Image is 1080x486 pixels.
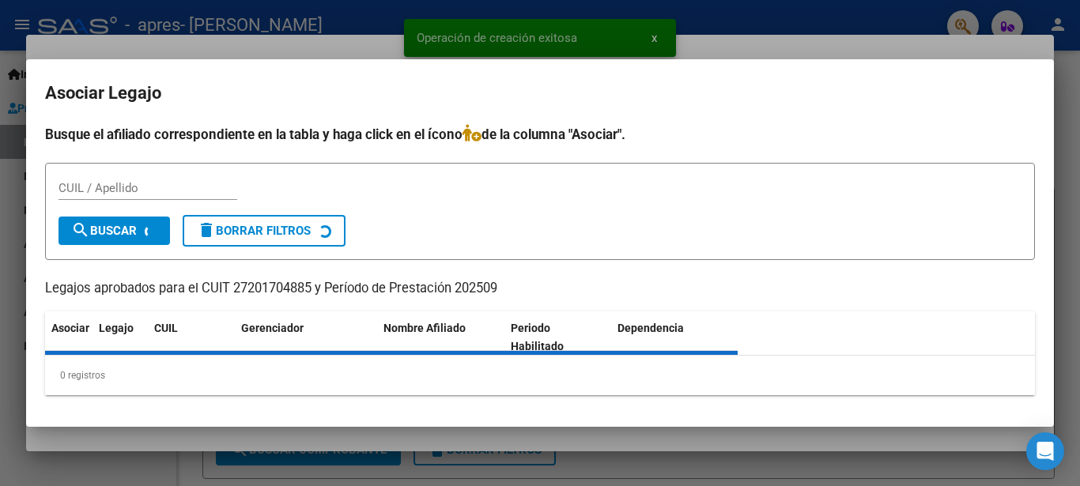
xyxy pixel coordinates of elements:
datatable-header-cell: Legajo [93,311,148,364]
h2: Asociar Legajo [45,78,1035,108]
datatable-header-cell: Asociar [45,311,93,364]
p: Legajos aprobados para el CUIT 27201704885 y Período de Prestación 202509 [45,279,1035,299]
span: Buscar [71,224,137,238]
span: Periodo Habilitado [511,322,564,352]
div: Open Intercom Messenger [1026,432,1064,470]
datatable-header-cell: CUIL [148,311,235,364]
datatable-header-cell: Periodo Habilitado [504,311,611,364]
mat-icon: delete [197,220,216,239]
span: Asociar [51,322,89,334]
span: Nombre Afiliado [383,322,466,334]
datatable-header-cell: Gerenciador [235,311,377,364]
button: Buscar [59,217,170,245]
span: Borrar Filtros [197,224,311,238]
span: Dependencia [617,322,684,334]
datatable-header-cell: Dependencia [611,311,738,364]
datatable-header-cell: Nombre Afiliado [377,311,504,364]
div: 0 registros [45,356,1035,395]
h4: Busque el afiliado correspondiente en la tabla y haga click en el ícono de la columna "Asociar". [45,124,1035,145]
button: Borrar Filtros [183,215,346,247]
span: Gerenciador [241,322,304,334]
span: CUIL [154,322,178,334]
mat-icon: search [71,220,90,239]
span: Legajo [99,322,134,334]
